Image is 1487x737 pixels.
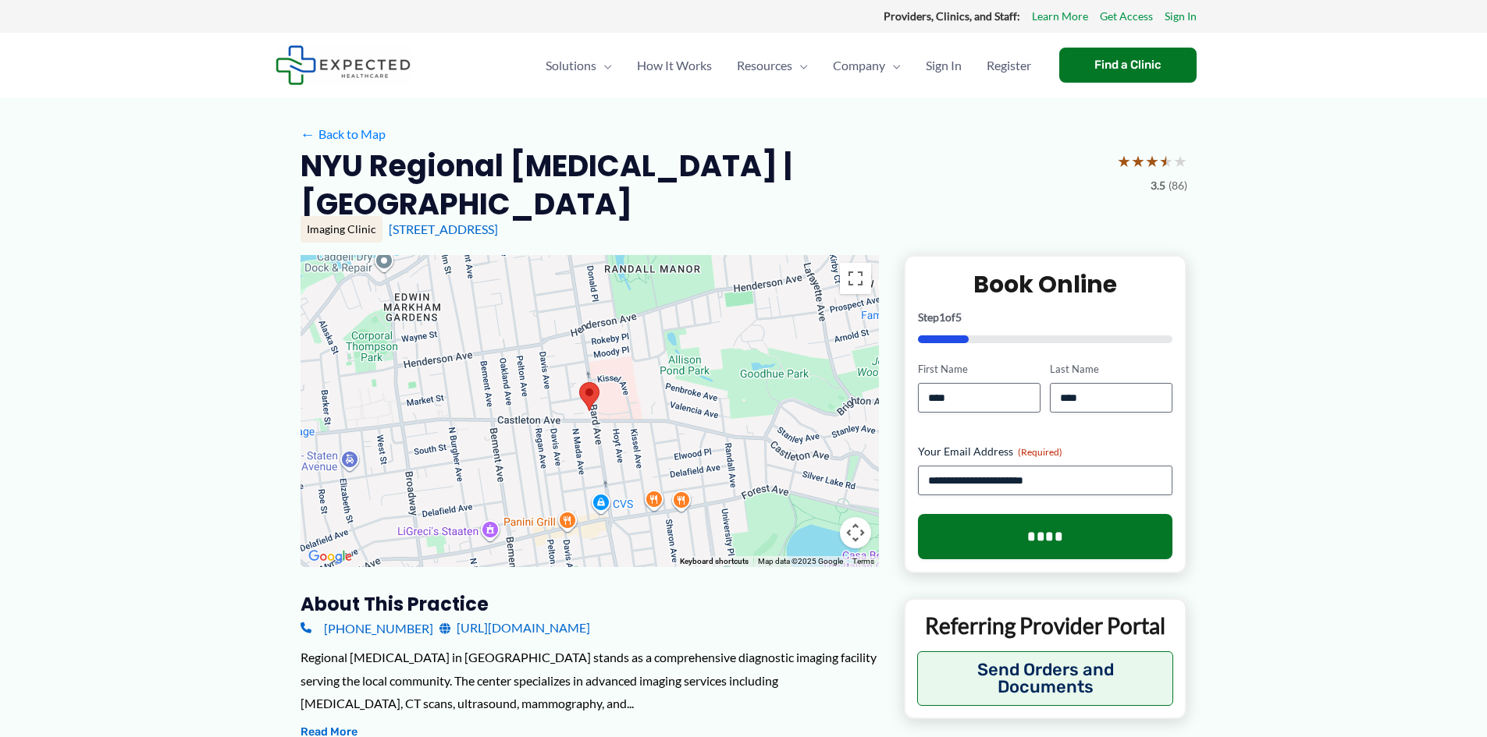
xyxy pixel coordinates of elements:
[624,38,724,93] a: How It Works
[987,38,1031,93] span: Register
[304,547,356,567] img: Google
[301,122,386,146] a: ←Back to Map
[1173,147,1187,175] span: ★
[918,444,1173,459] label: Your Email Address
[939,310,945,324] span: 1
[1018,446,1062,458] span: (Required)
[680,556,749,567] button: Keyboard shortcuts
[974,38,1044,93] a: Register
[1169,175,1187,196] span: (86)
[637,38,712,93] span: How It Works
[301,126,315,141] span: ←
[301,616,433,640] a: [PHONE_NUMBER]
[1131,147,1145,175] span: ★
[1159,147,1173,175] span: ★
[724,38,820,93] a: ResourcesMenu Toggle
[301,147,1105,224] h2: NYU Regional [MEDICAL_DATA] | [GEOGRAPHIC_DATA]
[918,312,1173,323] p: Step of
[737,38,792,93] span: Resources
[884,9,1020,23] strong: Providers, Clinics, and Staff:
[792,38,808,93] span: Menu Toggle
[1151,175,1165,196] span: 3.5
[389,221,498,236] a: [STREET_ADDRESS]
[833,38,885,93] span: Company
[439,616,590,640] a: [URL][DOMAIN_NAME]
[918,269,1173,299] h2: Book Online
[955,310,962,324] span: 5
[533,38,624,93] a: SolutionsMenu Toggle
[885,38,901,93] span: Menu Toggle
[276,45,411,85] img: Expected Healthcare Logo - side, dark font, small
[840,517,871,548] button: Map camera controls
[917,651,1174,706] button: Send Orders and Documents
[820,38,913,93] a: CompanyMenu Toggle
[1050,362,1172,377] label: Last Name
[1165,6,1197,27] a: Sign In
[1100,6,1153,27] a: Get Access
[1145,147,1159,175] span: ★
[301,216,382,243] div: Imaging Clinic
[304,547,356,567] a: Open this area in Google Maps (opens a new window)
[840,263,871,294] button: Toggle fullscreen view
[917,611,1174,640] p: Referring Provider Portal
[301,646,879,715] div: Regional [MEDICAL_DATA] in [GEOGRAPHIC_DATA] stands as a comprehensive diagnostic imaging facilit...
[1059,48,1197,83] a: Find a Clinic
[913,38,974,93] a: Sign In
[758,557,843,565] span: Map data ©2025 Google
[546,38,596,93] span: Solutions
[533,38,1044,93] nav: Primary Site Navigation
[301,592,879,616] h3: About this practice
[918,362,1041,377] label: First Name
[1032,6,1088,27] a: Learn More
[596,38,612,93] span: Menu Toggle
[852,557,874,565] a: Terms (opens in new tab)
[1117,147,1131,175] span: ★
[926,38,962,93] span: Sign In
